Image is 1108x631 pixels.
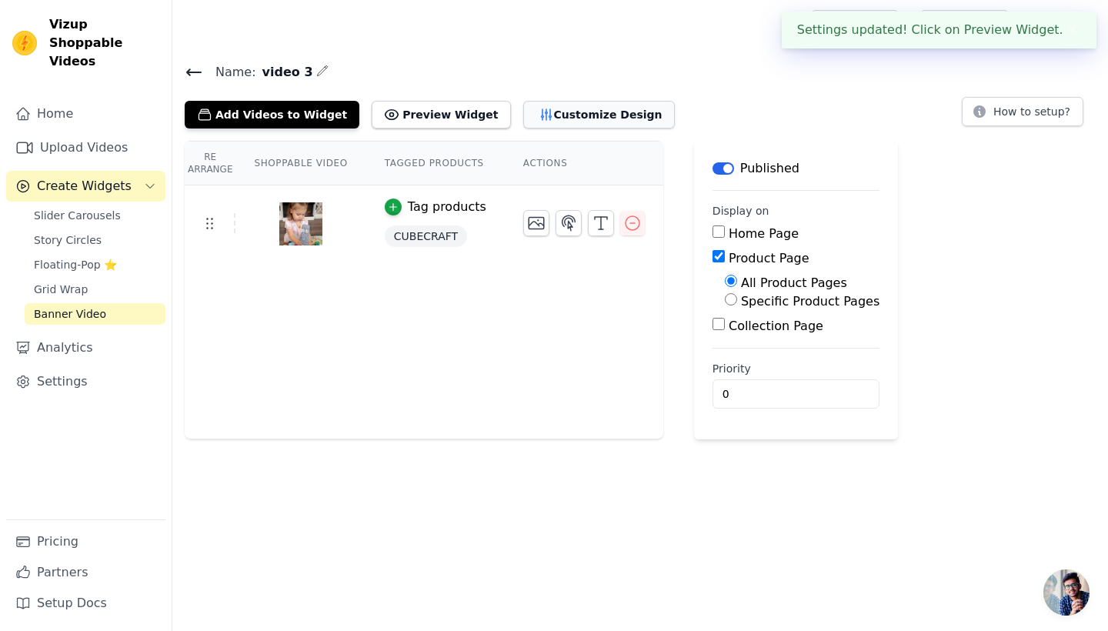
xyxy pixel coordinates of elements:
a: Pricing [6,526,165,557]
p: Published [740,159,799,178]
img: Vizup [12,31,37,55]
button: Create Widgets [6,171,165,202]
a: Setup Docs [6,588,165,619]
a: Book Demo [920,10,1009,39]
a: Grid Wrap [25,279,165,300]
span: Banner Video [34,306,106,322]
label: All Product Pages [741,275,847,290]
a: Banner Video [25,303,165,325]
a: Floating-Pop ⭐ [25,254,165,275]
span: Grid Wrap [34,282,88,297]
a: Upload Videos [6,132,165,163]
button: P Pivions [1021,11,1096,38]
label: Collection Page [729,319,823,333]
label: Specific Product Pages [741,294,879,309]
label: Product Page [729,251,809,265]
button: Preview Widget [372,101,510,129]
span: Vizup Shoppable Videos [49,15,159,71]
a: Settings [6,366,165,397]
span: Name: [203,63,256,82]
label: Priority [713,361,879,376]
a: Home [6,98,165,129]
a: How to setup? [962,108,1083,122]
span: Slider Carousels [34,208,121,223]
button: Change Thumbnail [523,210,549,236]
th: Shoppable Video [235,142,365,185]
button: Add Videos to Widget [185,101,359,129]
a: Partners [6,557,165,588]
p: Pivions [1046,11,1096,38]
img: vizup-images-09e5.png [279,187,322,261]
div: Edit Name [316,62,329,82]
a: Help Setup [811,10,898,39]
div: Aprire la chat [1043,569,1090,616]
button: Customize Design [523,101,675,129]
span: Story Circles [34,232,102,248]
span: video 3 [256,63,313,82]
span: Create Widgets [37,177,132,195]
legend: Display on [713,203,769,219]
div: Settings updated! Click on Preview Widget. [782,12,1096,48]
button: Close [1063,21,1081,39]
th: Actions [505,142,663,185]
a: Slider Carousels [25,205,165,226]
label: Home Page [729,226,799,241]
span: CUBECRAFT [385,225,467,247]
th: Re Arrange [185,142,235,185]
button: How to setup? [962,97,1083,126]
span: Floating-Pop ⭐ [34,257,117,272]
div: Tag products [408,198,486,216]
a: Story Circles [25,229,165,251]
a: Analytics [6,332,165,363]
button: Tag products [385,198,486,216]
th: Tagged Products [366,142,505,185]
